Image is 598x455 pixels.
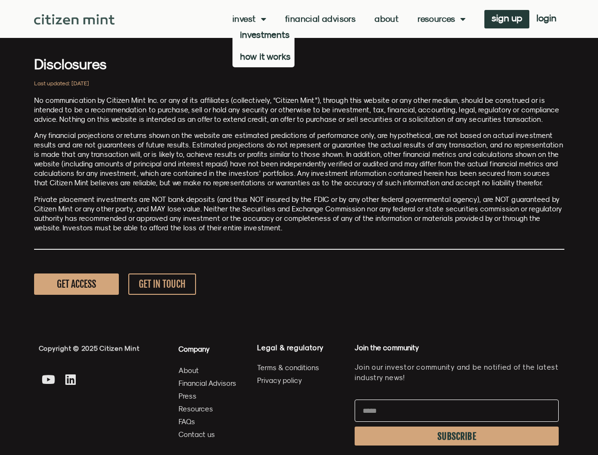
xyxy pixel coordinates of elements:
span: Contact us [179,428,215,440]
span: GET IN TOUCH [139,278,186,290]
span: login [536,15,556,21]
a: About [179,364,237,376]
h4: Join the community [355,343,559,353]
span: FAQs [179,416,195,428]
a: investments [232,24,295,45]
a: Resources [418,14,465,24]
span: Copyright © 2025 Citizen Mint [39,345,140,352]
a: Resources [179,403,237,415]
nav: Menu [232,14,465,24]
a: Invest [232,14,266,24]
a: FAQs [179,416,237,428]
h4: Legal & regulatory [257,343,345,352]
a: Financial Advisors [179,377,237,389]
span: Press [179,390,196,402]
span: Financial Advisors [179,377,236,389]
a: GET ACCESS [34,273,119,295]
span: About [179,364,199,376]
a: Press [179,390,237,402]
p: Join our investor community and be notified of the latest industry news! [355,362,559,383]
h4: Company [179,343,237,355]
form: Newsletter [355,400,559,450]
span: SUBSCRIBE [437,433,476,440]
a: login [529,10,563,28]
span: GET ACCESS [57,278,96,290]
span: Terms & conditions [257,362,319,373]
h3: Disclosures [34,57,564,71]
a: Terms & conditions [257,362,345,373]
a: Financial Advisors [285,14,356,24]
ul: Invest [232,24,295,67]
span: sign up [491,15,522,21]
img: Citizen Mint [34,14,115,25]
a: sign up [484,10,529,28]
p: No communication by Citizen Mint Inc. or any of its affiliates (collectively, “Citizen Mint”), th... [34,96,564,124]
span: Resources [179,403,213,415]
button: SUBSCRIBE [355,427,559,446]
h2: Last updated: [DATE] [34,81,564,86]
a: GET IN TOUCH [128,273,196,295]
a: About [375,14,399,24]
a: Privacy policy [257,374,345,386]
a: how it works [232,45,295,67]
span: Privacy policy [257,374,302,386]
a: Contact us [179,428,237,440]
p: Any financial projections or returns shown on the website are estimated predictions of performanc... [34,131,564,188]
p: Private placement investments are NOT bank deposits (and thus NOT insured by the FDIC or by any o... [34,195,564,233]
